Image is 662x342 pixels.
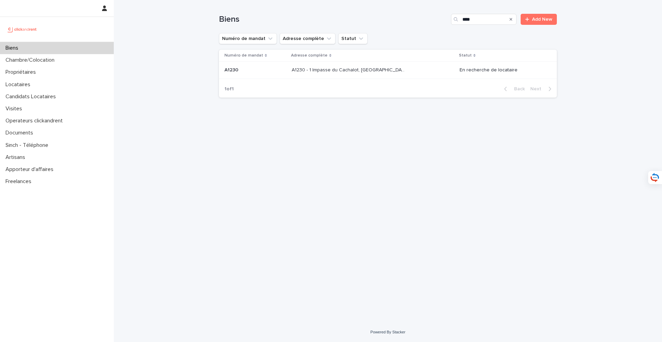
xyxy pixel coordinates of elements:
p: Candidats Locataires [3,93,61,100]
img: UCB0brd3T0yccxBKYDjQ [6,22,39,36]
p: Numéro de mandat [224,52,263,59]
p: Sinch - Téléphone [3,142,54,149]
span: Next [530,87,545,91]
p: 1 of 1 [219,81,239,98]
h1: Biens [219,14,448,24]
p: Apporteur d'affaires [3,166,59,173]
span: Back [510,87,525,91]
button: Numéro de mandat [219,33,277,44]
p: Visites [3,105,28,112]
p: En recherche de locataire [460,67,546,73]
button: Statut [338,33,368,44]
p: Adresse complète [291,52,328,59]
tr: A1230A1230 A1230 - 1 Impasse du Cachalot, [GEOGRAPHIC_DATA]-[GEOGRAPHIC_DATA] 92290A1230 - 1 Impa... [219,62,557,79]
a: Powered By Stacker [370,330,405,334]
span: Add New [532,17,552,22]
a: Add New [521,14,557,25]
p: Statut [459,52,472,59]
p: Artisans [3,154,31,161]
p: Biens [3,45,24,51]
p: Chambre/Colocation [3,57,60,63]
p: Freelances [3,178,37,185]
p: Locataires [3,81,36,88]
p: Propriétaires [3,69,41,76]
button: Next [528,86,557,92]
button: Back [499,86,528,92]
p: A1230 [224,66,240,73]
input: Search [451,14,516,25]
p: Documents [3,130,39,136]
p: A1230 - 1 Impasse du Cachalot, Chatenay-Malabry 92290 [292,66,408,73]
p: Operateurs clickandrent [3,118,68,124]
button: Adresse complète [280,33,335,44]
